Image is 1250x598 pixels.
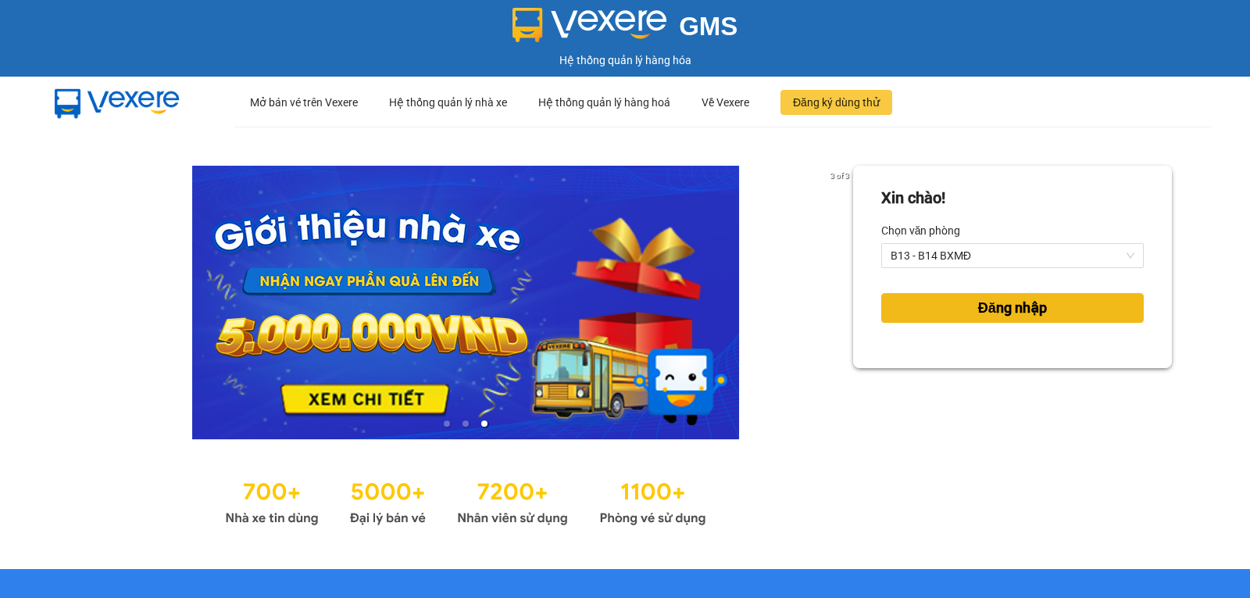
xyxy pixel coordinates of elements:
[4,52,1246,69] div: Hệ thống quản lý hàng hóa
[881,186,945,210] div: Xin chào!
[389,77,507,127] div: Hệ thống quản lý nhà xe
[225,471,706,530] img: Statistics.png
[826,166,853,186] p: 3 of 3
[512,23,738,36] a: GMS
[481,421,487,427] li: slide item 3
[250,77,358,127] div: Mở bán vé trên Vexere
[444,421,450,427] li: slide item 1
[679,12,737,41] span: GMS
[831,166,853,439] button: next slide / item
[462,421,469,427] li: slide item 2
[881,218,961,243] label: Chọn văn phòng
[881,293,1144,323] button: Đăng nhập
[512,8,667,42] img: logo 2
[780,90,892,115] button: Đăng ký dùng thử
[78,166,100,439] button: previous slide / item
[978,297,1047,319] span: Đăng nhập
[39,77,195,128] img: mbUUG5Q.png
[538,77,670,127] div: Hệ thống quản lý hàng hoá
[891,244,1134,267] span: B13 - B14 BXMĐ
[702,77,749,127] div: Về Vexere
[793,94,880,111] span: Đăng ký dùng thử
